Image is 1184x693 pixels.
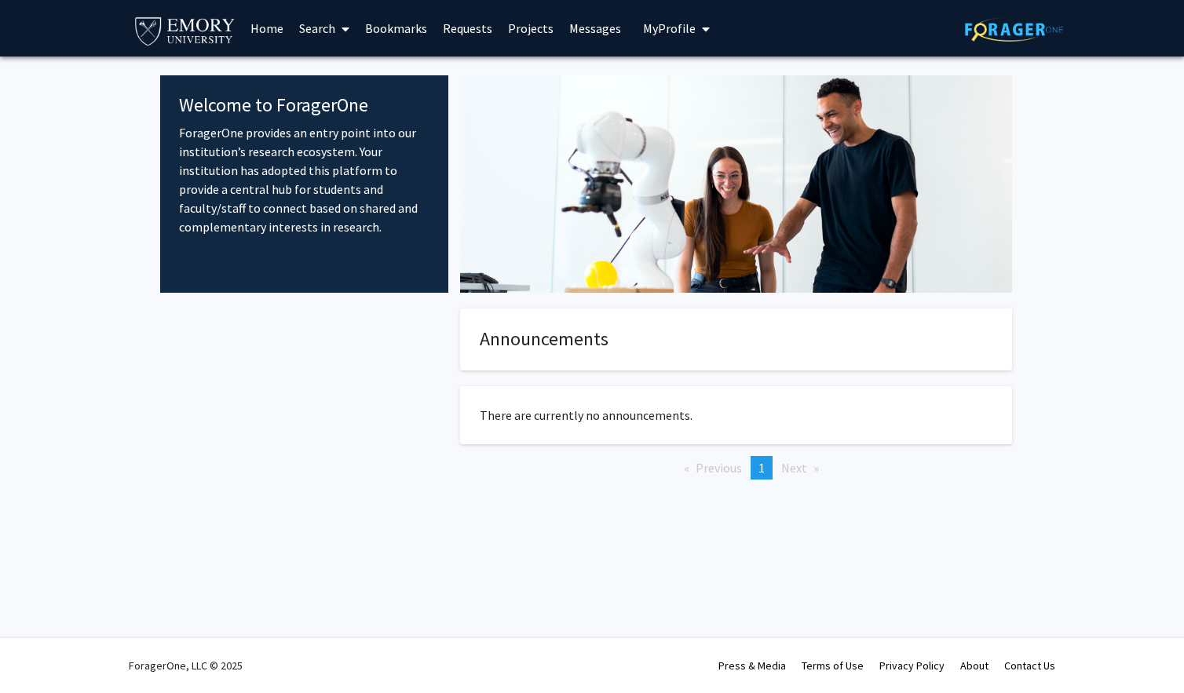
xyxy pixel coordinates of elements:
[960,658,988,673] a: About
[696,460,742,476] span: Previous
[179,94,429,117] h4: Welcome to ForagerOne
[480,328,992,351] h4: Announcements
[129,638,243,693] div: ForagerOne, LLC © 2025
[133,13,237,48] img: Emory University Logo
[179,123,429,236] p: ForagerOne provides an entry point into our institution’s research ecosystem. Your institution ha...
[879,658,945,673] a: Privacy Policy
[561,1,629,56] a: Messages
[243,1,291,56] a: Home
[480,406,992,425] p: There are currently no announcements.
[460,75,1012,293] img: Cover Image
[758,460,765,476] span: 1
[718,658,786,673] a: Press & Media
[965,17,1063,42] img: ForagerOne Logo
[12,622,67,681] iframe: Chat
[357,1,435,56] a: Bookmarks
[500,1,561,56] a: Projects
[291,1,357,56] a: Search
[802,658,864,673] a: Terms of Use
[1004,658,1055,673] a: Contact Us
[460,456,1012,480] ul: Pagination
[781,460,807,476] span: Next
[435,1,500,56] a: Requests
[643,20,696,36] span: My Profile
